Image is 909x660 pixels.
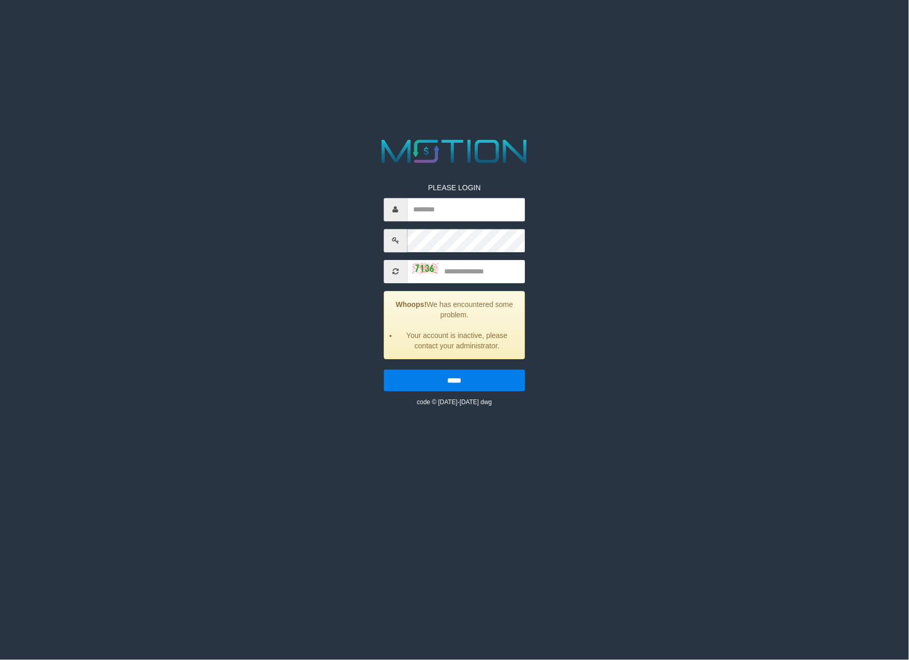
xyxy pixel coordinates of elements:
img: captcha [412,263,438,273]
li: Your account is inactive, please contact your administrator. [397,330,517,351]
p: PLEASE LOGIN [384,182,525,193]
strong: Whoops! [396,300,427,309]
img: MOTION_logo.png [375,135,534,167]
div: We has encountered some problem. [384,291,525,359]
small: code © [DATE]-[DATE] dwg [417,398,492,406]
